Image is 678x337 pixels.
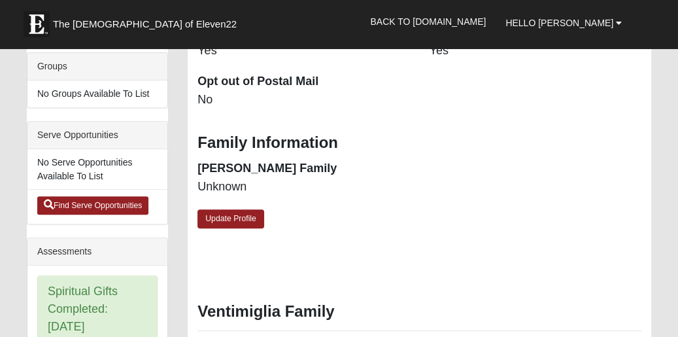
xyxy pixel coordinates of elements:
[37,196,149,215] a: Find Serve Opportunities
[197,302,641,321] h3: Ventimiglia Family
[197,160,409,177] dt: [PERSON_NAME] Family
[197,209,264,228] a: Update Profile
[53,18,237,31] span: The [DEMOGRAPHIC_DATA] of Eleven22
[27,53,167,80] div: Groups
[197,43,409,60] dd: Yes
[27,80,167,107] li: No Groups Available To List
[360,5,496,38] a: Back to [DOMAIN_NAME]
[27,122,167,149] div: Serve Opportunities
[430,43,641,60] dd: Yes
[24,11,50,37] img: Eleven22 logo
[27,149,167,190] li: No Serve Opportunities Available To List
[505,18,613,28] span: Hello [PERSON_NAME]
[197,133,641,152] h3: Family Information
[197,92,409,109] dd: No
[17,5,279,37] a: The [DEMOGRAPHIC_DATA] of Eleven22
[496,7,632,39] a: Hello [PERSON_NAME]
[197,73,409,90] dt: Opt out of Postal Mail
[197,179,409,196] dd: Unknown
[27,238,167,266] div: Assessments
